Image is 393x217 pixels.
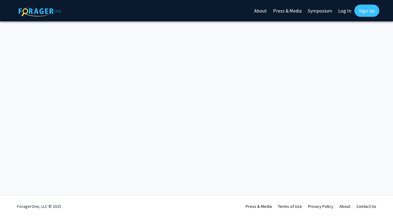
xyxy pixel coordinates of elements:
a: Privacy Policy [308,204,333,209]
img: ForagerOne Logo [19,6,61,16]
a: About [339,204,350,209]
a: Sign Up [354,5,379,17]
a: Contact Us [356,204,376,209]
div: ForagerOne, LLC © 2025 [17,196,61,217]
a: Press & Media [246,204,272,209]
a: Terms of Use [278,204,302,209]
